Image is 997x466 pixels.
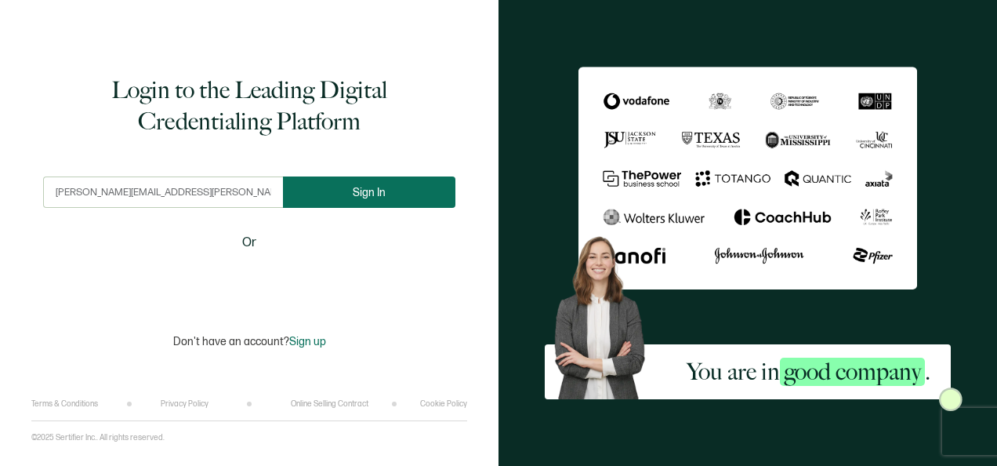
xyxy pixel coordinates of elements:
h1: Login to the Leading Digital Credentialing Platform [43,75,455,137]
h2: You are in . [687,356,930,388]
img: Sertifier Login - You are in <span class="strong-h">good company</span>. Hero [545,228,667,399]
a: Terms & Conditions [31,399,98,409]
p: ©2025 Sertifier Inc.. All rights reserved. [31,433,165,442]
span: Sign In [353,187,386,198]
img: Sertifier Login [939,388,963,411]
input: Enter your work email address [43,177,283,208]
span: good company [780,358,925,386]
button: Sign In [283,177,455,208]
p: Don't have an account? [173,335,326,348]
iframe: Sign in with Google Button [151,263,347,297]
a: Online Selling Contract [291,399,368,409]
span: Sign up [289,335,326,348]
a: Cookie Policy [420,399,467,409]
span: Or [242,233,256,253]
img: Sertifier Login - You are in <span class="strong-h">good company</span>. [578,67,917,290]
a: Privacy Policy [161,399,208,409]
